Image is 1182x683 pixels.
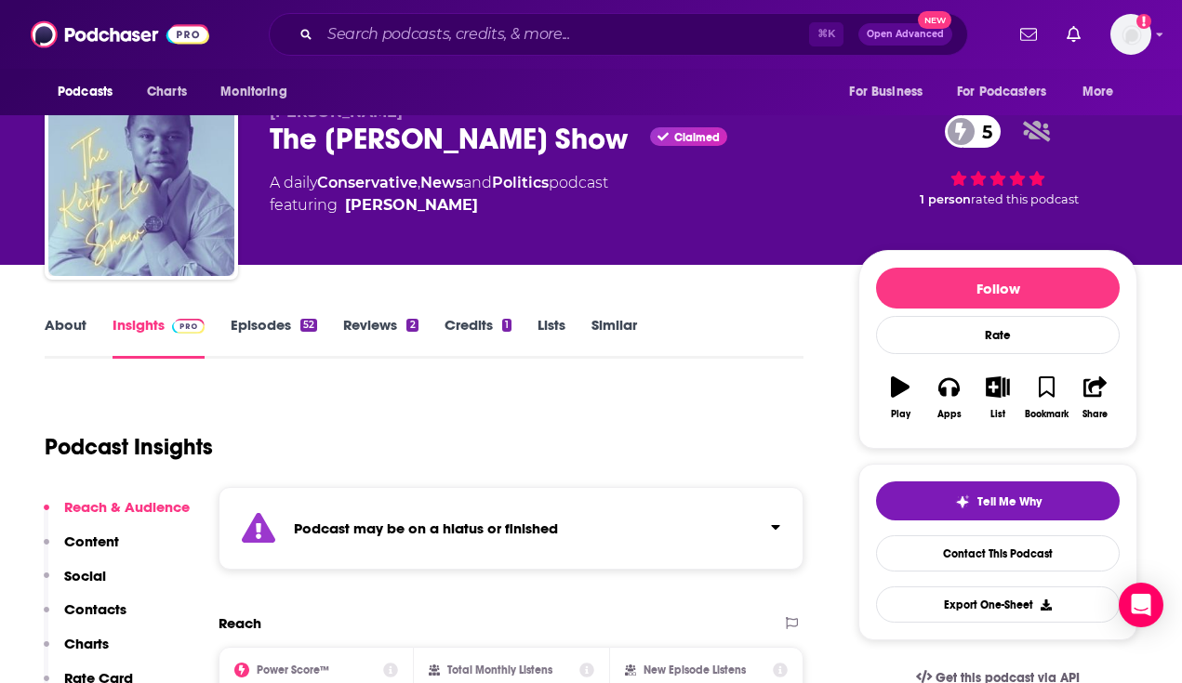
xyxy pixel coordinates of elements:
[963,115,1002,148] span: 5
[876,481,1120,520] button: tell me why sparkleTell Me Why
[269,13,968,56] div: Search podcasts, credits, & more...
[957,79,1046,105] span: For Podcasters
[300,319,317,332] div: 52
[1136,14,1151,29] svg: Add a profile image
[135,74,198,110] a: Charts
[858,23,952,46] button: Open AdvancedNew
[463,174,492,191] span: and
[418,174,420,191] span: ,
[858,103,1137,218] div: 5 1 personrated this podcast
[538,316,565,359] a: Lists
[420,174,463,191] a: News
[836,74,946,110] button: open menu
[876,586,1120,623] button: Export One-Sheet
[492,174,549,191] a: Politics
[644,663,746,676] h2: New Episode Listens
[147,79,187,105] span: Charts
[876,364,924,431] button: Play
[207,74,311,110] button: open menu
[64,532,119,550] p: Content
[876,535,1120,571] a: Contact This Podcast
[945,74,1073,110] button: open menu
[1119,583,1163,627] div: Open Intercom Messenger
[1025,409,1069,420] div: Bookmark
[113,316,205,359] a: InsightsPodchaser Pro
[445,316,511,359] a: Credits1
[955,494,970,509] img: tell me why sparkle
[977,494,1042,509] span: Tell Me Why
[876,268,1120,309] button: Follow
[343,316,418,359] a: Reviews2
[1110,14,1151,55] img: User Profile
[219,487,803,570] section: Click to expand status details
[44,532,119,567] button: Content
[937,409,962,420] div: Apps
[1059,19,1088,50] a: Show notifications dropdown
[1069,74,1137,110] button: open menu
[270,194,608,217] span: featuring
[920,192,971,206] span: 1 person
[257,663,329,676] h2: Power Score™
[64,635,109,652] p: Charts
[971,192,1079,206] span: rated this podcast
[849,79,923,105] span: For Business
[1013,19,1044,50] a: Show notifications dropdown
[231,316,317,359] a: Episodes52
[220,79,286,105] span: Monitoring
[294,519,558,537] strong: Podcast may be on a hiatus or finished
[674,133,720,142] span: Claimed
[876,316,1120,354] div: Rate
[809,22,843,46] span: ⌘ K
[945,115,1002,148] a: 5
[48,90,234,276] img: The Keith Lee Show
[44,600,126,635] button: Contacts
[891,409,910,420] div: Play
[1071,364,1120,431] button: Share
[1110,14,1151,55] span: Logged in as SkyHorsePub35
[990,409,1005,420] div: List
[45,316,86,359] a: About
[918,11,951,29] span: New
[502,319,511,332] div: 1
[219,614,261,632] h2: Reach
[1022,364,1070,431] button: Bookmark
[172,319,205,334] img: Podchaser Pro
[406,319,418,332] div: 2
[1110,14,1151,55] button: Show profile menu
[1082,79,1114,105] span: More
[345,194,478,217] div: [PERSON_NAME]
[924,364,973,431] button: Apps
[447,663,552,676] h2: Total Monthly Listens
[44,635,109,669] button: Charts
[1082,409,1108,420] div: Share
[58,79,113,105] span: Podcasts
[591,316,637,359] a: Similar
[31,17,209,52] img: Podchaser - Follow, Share and Rate Podcasts
[974,364,1022,431] button: List
[867,30,944,39] span: Open Advanced
[320,20,809,49] input: Search podcasts, credits, & more...
[270,172,608,217] div: A daily podcast
[45,433,213,461] h1: Podcast Insights
[44,567,106,601] button: Social
[45,74,137,110] button: open menu
[317,174,418,191] a: Conservative
[64,600,126,618] p: Contacts
[64,567,106,584] p: Social
[64,498,190,516] p: Reach & Audience
[44,498,190,532] button: Reach & Audience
